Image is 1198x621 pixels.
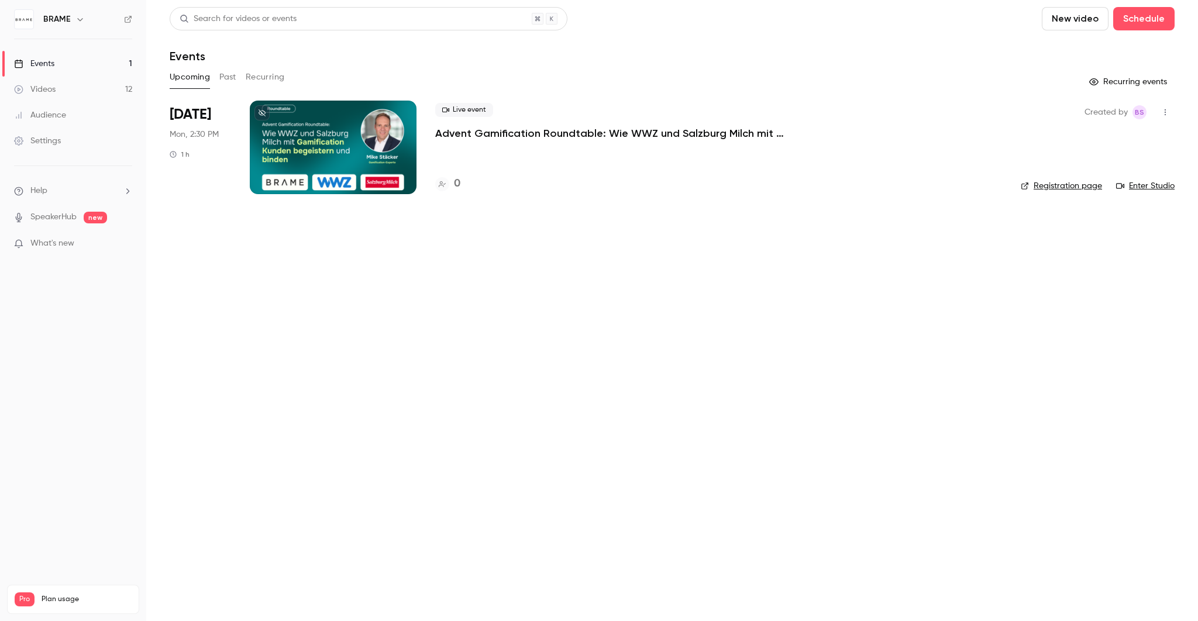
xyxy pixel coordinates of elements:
button: Past [219,68,236,87]
button: Recurring events [1084,73,1175,91]
h6: BRAME [43,13,71,25]
div: 1 h [170,150,190,159]
span: BS [1135,105,1144,119]
button: New video [1042,7,1109,30]
span: What's new [30,237,74,250]
span: Mon, 2:30 PM [170,129,219,140]
span: Pro [15,592,35,606]
span: [DATE] [170,105,211,124]
iframe: Noticeable Trigger [118,239,132,249]
div: Sep 22 Mon, 2:30 PM (Europe/Berlin) [170,101,231,194]
div: Videos [14,84,56,95]
div: Settings [14,135,61,147]
a: 0 [435,176,460,192]
span: Live event [435,103,493,117]
h4: 0 [454,176,460,192]
span: Braam Swart [1132,105,1147,119]
span: Help [30,185,47,197]
button: Recurring [246,68,285,87]
div: Audience [14,109,66,121]
span: Created by [1085,105,1128,119]
h1: Events [170,49,205,63]
button: Schedule [1113,7,1175,30]
li: help-dropdown-opener [14,185,132,197]
a: Enter Studio [1116,180,1175,192]
a: Advent Gamification Roundtable: Wie WWZ und Salzburg Milch mit Gamification Kunden begeistern und... [435,126,786,140]
a: SpeakerHub [30,211,77,223]
button: Upcoming [170,68,210,87]
span: Plan usage [42,595,132,604]
span: new [84,212,107,223]
a: Registration page [1021,180,1102,192]
div: Search for videos or events [180,13,297,25]
img: BRAME [15,10,33,29]
div: Events [14,58,54,70]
